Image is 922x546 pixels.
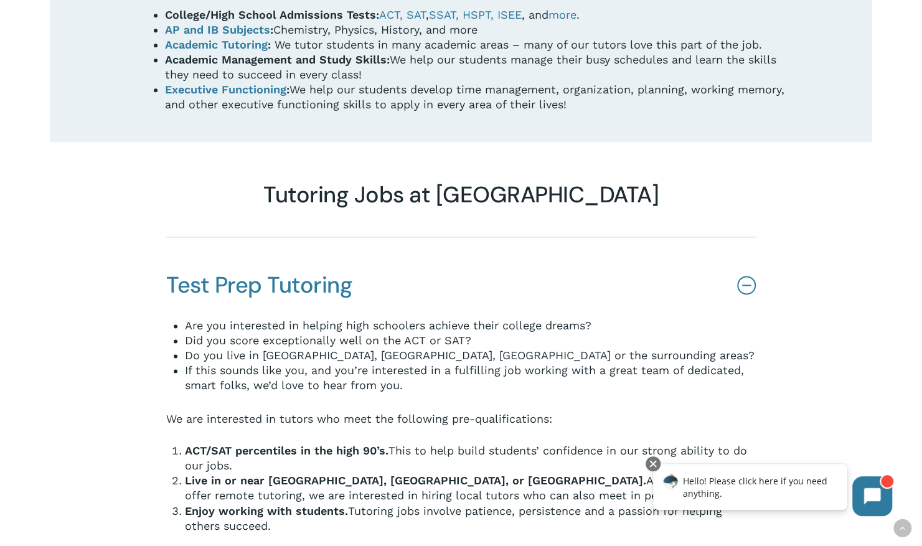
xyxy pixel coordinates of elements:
[166,252,756,318] a: Test Prep Tutoring
[185,319,591,332] span: Are you interested in helping high schoolers achieve their college dreams?
[379,8,580,21] span: , , and .
[275,38,762,51] span: We tutor students in many academic areas – many of our tutors love this part of the job.
[548,8,576,21] a: more
[166,181,756,209] h3: Tutoring Jobs at [GEOGRAPHIC_DATA]
[165,8,379,21] b: College/High School Admissions Tests:
[185,444,747,472] span: This to help build students’ confidence in our strong ability to do our jobs.
[185,349,755,362] span: Do you live in [GEOGRAPHIC_DATA], [GEOGRAPHIC_DATA], [GEOGRAPHIC_DATA] or the surrounding areas?
[429,8,522,21] a: SSAT, HSPT, ISEE
[165,38,271,51] strong: :
[185,444,388,457] b: ACT/SAT percentiles in the high 90’s.
[165,53,390,66] strong: Academic Management and Study Skills:
[165,23,270,36] a: AP and IB Subjects
[185,364,744,392] span: If this sounds like you, and you’re interested in a fulfilling job working with a great team of d...
[185,503,756,533] li: Tutoring jobs involve patience, persistence and a passion for helping others succeed.
[165,82,794,112] li: We help our students develop time management, organization, planning, working memory, and other e...
[166,412,552,425] span: We are interested in tutors who meet the following pre-qualifications:
[165,38,268,51] a: Academic Tutoring
[185,474,646,487] b: Live in or near [GEOGRAPHIC_DATA], [GEOGRAPHIC_DATA], or [GEOGRAPHIC_DATA].
[165,83,286,96] a: Executive Functioning
[165,52,794,82] li: We help our students manage their busy schedules and learn the skills they need to succeed in eve...
[185,504,348,517] b: Enjoy working with students.
[273,23,477,36] span: Chemistry, Physics, History, and more
[640,454,905,529] iframe: Chatbot
[379,8,426,21] a: ACT, SAT
[185,334,471,347] span: Did you score exceptionally well on the ACT or SAT?
[165,83,289,96] strong: :
[165,23,477,36] b: :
